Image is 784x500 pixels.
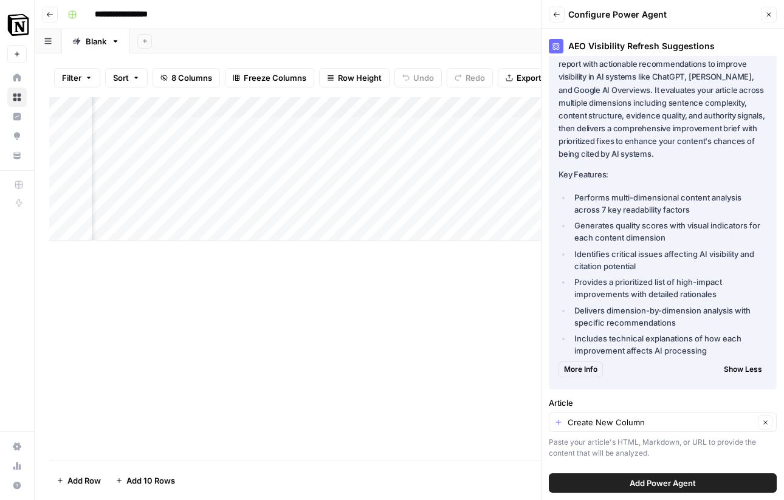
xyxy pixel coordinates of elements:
[171,72,212,84] span: 8 Columns
[113,72,129,84] span: Sort
[719,361,767,377] button: Show Less
[571,219,767,244] li: Generates quality scores with visual indicators for each content dimension
[7,456,27,476] a: Usage
[153,68,220,87] button: 8 Columns
[549,39,777,53] div: AEO Visibility Refresh Suggestions
[62,72,81,84] span: Filter
[559,361,603,377] button: More Info
[517,72,560,84] span: Export CSV
[7,68,27,87] a: Home
[630,477,696,489] span: Add Power Agent
[559,168,767,181] p: Key Features:
[559,32,767,160] p: This agent analyzes your content for AI readability and Answer Engine Optimization (AEO), providi...
[571,332,767,357] li: Includes technical explanations of how each improvement affects AI processing
[7,107,27,126] a: Insights
[7,146,27,165] a: Your Data
[62,29,130,53] a: Blank
[549,397,777,409] label: Article
[498,68,568,87] button: Export CSV
[54,68,100,87] button: Filter
[571,191,767,216] li: Performs multi-dimensional content analysis across 7 key readability factors
[126,474,175,487] span: Add 10 Rows
[724,364,762,375] span: Show Less
[108,471,182,490] button: Add 10 Rows
[49,471,108,490] button: Add Row
[7,10,27,40] button: Workspace: Notion
[7,14,29,36] img: Notion Logo
[7,126,27,146] a: Opportunities
[7,476,27,495] button: Help + Support
[7,87,27,107] a: Browse
[466,72,485,84] span: Redo
[338,72,382,84] span: Row Height
[105,68,148,87] button: Sort
[244,72,306,84] span: Freeze Columns
[447,68,493,87] button: Redo
[549,437,777,459] div: Paste your article's HTML, Markdown, or URL to provide the content that will be analyzed.
[7,437,27,456] a: Settings
[86,35,106,47] div: Blank
[571,304,767,329] li: Delivers dimension-by-dimension analysis with specific recommendations
[225,68,314,87] button: Freeze Columns
[319,68,390,87] button: Row Height
[67,474,101,487] span: Add Row
[549,473,777,493] button: Add Power Agent
[413,72,434,84] span: Undo
[564,364,597,375] span: More Info
[568,416,754,428] input: Create New Column
[571,248,767,272] li: Identifies critical issues affecting AI visibility and citation potential
[571,276,767,300] li: Provides a prioritized list of high-impact improvements with detailed rationales
[394,68,442,87] button: Undo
